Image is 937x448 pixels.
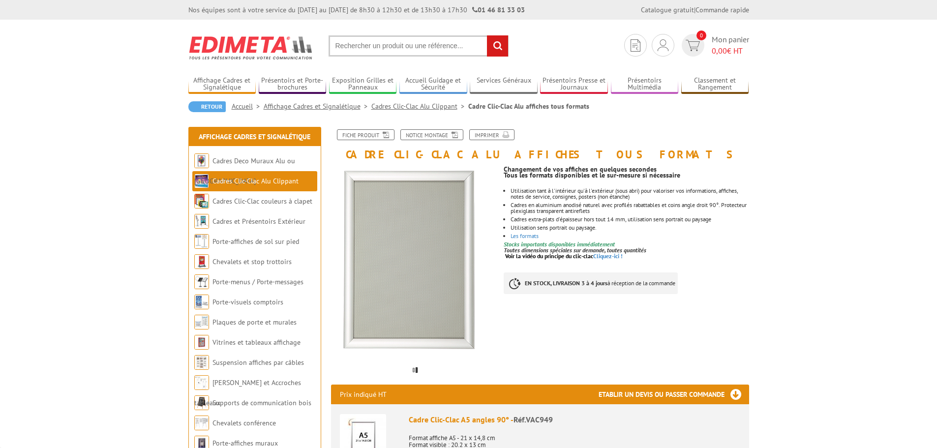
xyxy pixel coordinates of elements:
[469,129,514,140] a: Imprimer
[212,217,305,226] a: Cadres et Présentoirs Extérieur
[212,257,292,266] a: Chevalets et stop trottoirs
[511,188,749,200] li: Utilisation tant à l'intérieur qu'à l'extérieur (sous abri) pour valoriser vos informations, affi...
[399,76,467,92] a: Accueil Guidage et Sécurité
[514,415,553,424] span: Réf.VAC949
[194,378,301,407] a: [PERSON_NAME] et Accroches tableaux
[712,45,749,57] span: € HT
[472,5,525,14] strong: 01 46 81 33 03
[331,165,486,360] img: affichage_lumineux_215534_image_anime.gif
[212,277,303,286] a: Porte-menus / Porte-messages
[695,5,749,14] a: Commande rapide
[641,5,749,15] div: |
[212,298,283,306] a: Porte-visuels comptoirs
[212,418,276,427] a: Chevalets conférence
[511,232,539,239] a: Les formats
[264,102,371,111] a: Affichage Cadres et Signalétique
[329,35,509,57] input: Rechercher un produit ou une référence...
[696,30,706,40] span: 0
[259,76,327,92] a: Présentoirs et Porte-brochures
[194,234,209,249] img: Porte-affiches de sol sur pied
[212,398,311,407] a: Supports de communication bois
[641,5,694,14] a: Catalogue gratuit
[504,272,678,294] p: à réception de la commande
[631,39,640,52] img: devis rapide
[371,102,468,111] a: Cadres Clic-Clac Alu Clippant
[504,246,646,254] em: Toutes dimensions spéciales sur demande, toutes quantités
[194,375,209,390] img: Cimaises et Accroches tableaux
[194,214,209,229] img: Cadres et Présentoirs Extérieur
[487,35,508,57] input: rechercher
[212,338,301,347] a: Vitrines et tableaux affichage
[212,358,304,367] a: Suspension affiches par câbles
[337,129,394,140] a: Fiche produit
[232,102,264,111] a: Accueil
[329,76,397,92] a: Exposition Grilles et Panneaux
[540,76,608,92] a: Présentoirs Presse et Journaux
[504,166,749,172] p: Changement de vos affiches en quelques secondes
[194,153,209,168] img: Cadres Deco Muraux Alu ou Bois
[505,252,623,260] a: Voir la vidéo du principe du clic-clacCliquez-ici !
[409,414,740,425] div: Cadre Clic-Clac A5 angles 90° -
[525,279,607,287] strong: EN STOCK, LIVRAISON 3 à 4 jours
[194,254,209,269] img: Chevalets et stop trottoirs
[505,252,593,260] span: Voir la vidéo du principe du clic-clac
[188,76,256,92] a: Affichage Cadres et Signalétique
[212,318,297,327] a: Plaques de porte et murales
[194,355,209,370] img: Suspension affiches par câbles
[194,156,295,185] a: Cadres Deco Muraux Alu ou [GEOGRAPHIC_DATA]
[188,30,314,66] img: Edimeta
[658,39,668,51] img: devis rapide
[188,101,226,112] a: Retour
[679,34,749,57] a: devis rapide 0 Mon panier 0,00€ HT
[686,40,700,51] img: devis rapide
[199,132,310,141] a: Affichage Cadres et Signalétique
[212,237,299,246] a: Porte-affiches de sol sur pied
[194,335,209,350] img: Vitrines et tableaux affichage
[511,216,749,222] li: Cadres extra-plats d'épaisseur hors tout 14 mm, utilisation sens portrait ou paysage
[194,416,209,430] img: Chevalets conférence
[194,194,209,209] img: Cadres Clic-Clac couleurs à clapet
[681,76,749,92] a: Classement et Rangement
[400,129,463,140] a: Notice Montage
[712,34,749,57] span: Mon panier
[340,385,387,404] p: Prix indiqué HT
[194,295,209,309] img: Porte-visuels comptoirs
[470,76,538,92] a: Services Généraux
[511,202,749,214] li: Cadres en aluminium anodisé naturel avec profilés rabattables et coins angle droit 90°. Protecteu...
[212,439,278,448] a: Porte-affiches muraux
[194,274,209,289] img: Porte-menus / Porte-messages
[599,385,749,404] h3: Etablir un devis ou passer commande
[712,46,727,56] span: 0,00
[504,172,749,178] p: Tous les formats disponibles et le sur-mesure si nécessaire
[188,5,525,15] div: Nos équipes sont à votre service du [DATE] au [DATE] de 8h30 à 12h30 et de 13h30 à 17h30
[504,240,615,248] font: Stocks importants disponibles immédiatement
[194,315,209,329] img: Plaques de porte et murales
[212,177,299,185] a: Cadres Clic-Clac Alu Clippant
[511,225,749,231] li: Utilisation sens portrait ou paysage.
[468,101,589,111] li: Cadre Clic-Clac Alu affiches tous formats
[611,76,679,92] a: Présentoirs Multimédia
[212,197,312,206] a: Cadres Clic-Clac couleurs à clapet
